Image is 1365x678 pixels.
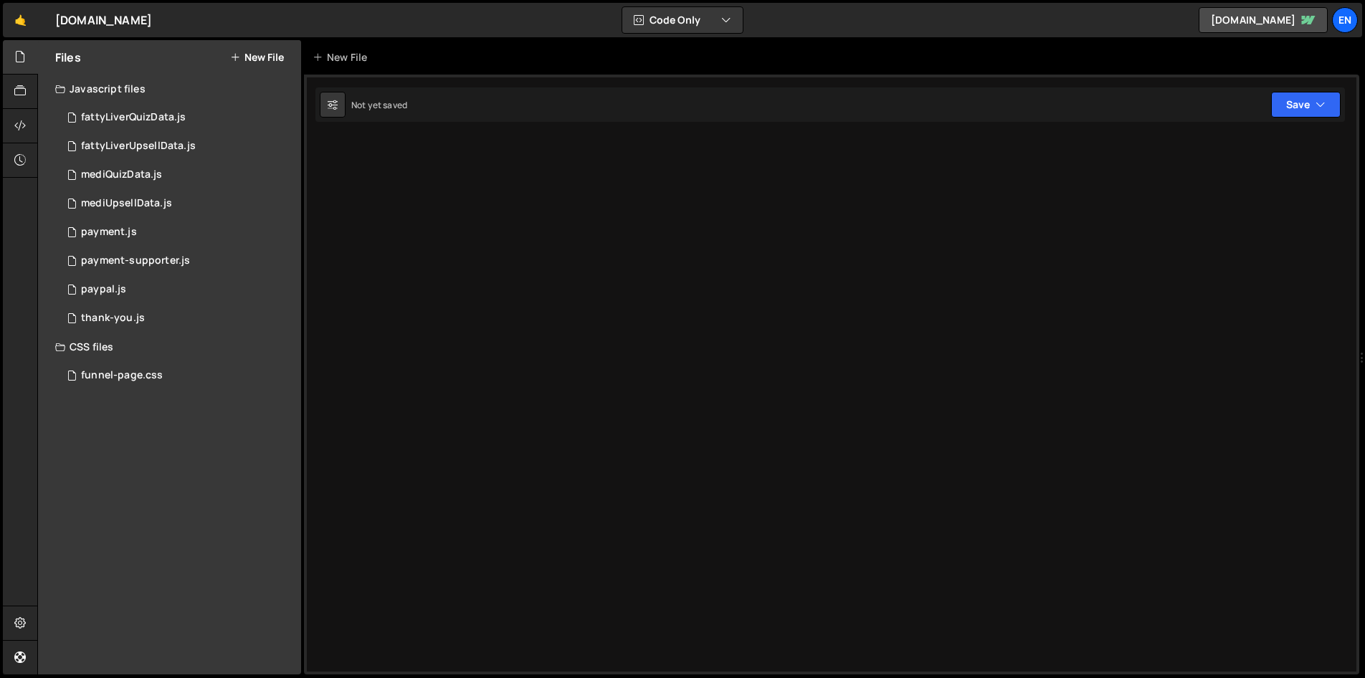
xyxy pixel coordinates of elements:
[1199,7,1328,33] a: [DOMAIN_NAME]
[55,275,301,304] div: 16956/46550.js
[55,11,152,29] div: [DOMAIN_NAME]
[81,283,126,296] div: paypal.js
[81,226,137,239] div: payment.js
[38,75,301,103] div: Javascript files
[55,189,301,218] div: 16956/46701.js
[81,168,162,181] div: mediQuizData.js
[1271,92,1341,118] button: Save
[3,3,38,37] a: 🤙
[81,254,190,267] div: payment-supporter.js
[230,52,284,63] button: New File
[55,304,301,333] div: 16956/46524.js
[55,49,81,65] h2: Files
[55,247,301,275] div: 16956/46552.js
[313,50,373,65] div: New File
[55,218,301,247] div: 16956/46551.js
[622,7,743,33] button: Code Only
[55,132,301,161] div: 16956/46565.js
[81,312,145,325] div: thank-you.js
[81,369,163,382] div: funnel-page.css
[1332,7,1358,33] a: En
[81,197,172,210] div: mediUpsellData.js
[351,99,407,111] div: Not yet saved
[81,140,196,153] div: fattyLiverUpsellData.js
[81,111,186,124] div: fattyLiverQuizData.js
[38,333,301,361] div: CSS files
[55,103,301,132] div: 16956/46566.js
[55,161,301,189] : 16956/46700.js
[55,361,301,390] div: 16956/47008.css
